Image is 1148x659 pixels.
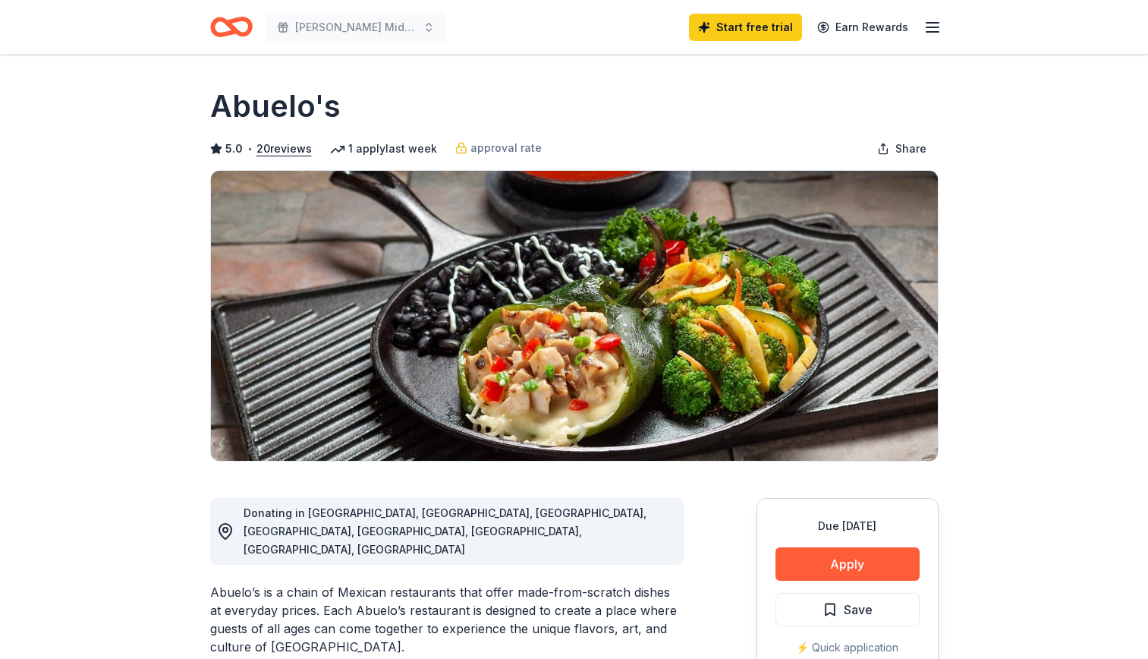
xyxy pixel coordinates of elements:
div: 1 apply last week [330,140,437,158]
div: Abuelo’s is a chain of Mexican restaurants that offer made-from-scratch dishes at everyday prices... [210,583,684,656]
a: Start free trial [689,14,802,41]
div: ⚡️ Quick application [775,639,920,657]
span: Save [844,600,873,620]
span: 5.0 [225,140,243,158]
div: Due [DATE] [775,517,920,535]
button: 20reviews [256,140,312,158]
a: Home [210,9,253,45]
h1: Abuelo's [210,85,341,128]
span: [PERSON_NAME] Middle School Staff Holiday Party [295,18,417,36]
span: • [247,143,252,155]
button: Share [865,134,939,164]
button: Save [775,593,920,626]
button: [PERSON_NAME] Middle School Staff Holiday Party [265,12,447,43]
img: Image for Abuelo's [211,171,938,461]
span: Share [895,140,926,158]
span: Donating in [GEOGRAPHIC_DATA], [GEOGRAPHIC_DATA], [GEOGRAPHIC_DATA], [GEOGRAPHIC_DATA], [GEOGRAPH... [244,506,646,556]
button: Apply [775,547,920,581]
a: Earn Rewards [808,14,917,41]
a: approval rate [455,139,542,157]
span: approval rate [470,139,542,157]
